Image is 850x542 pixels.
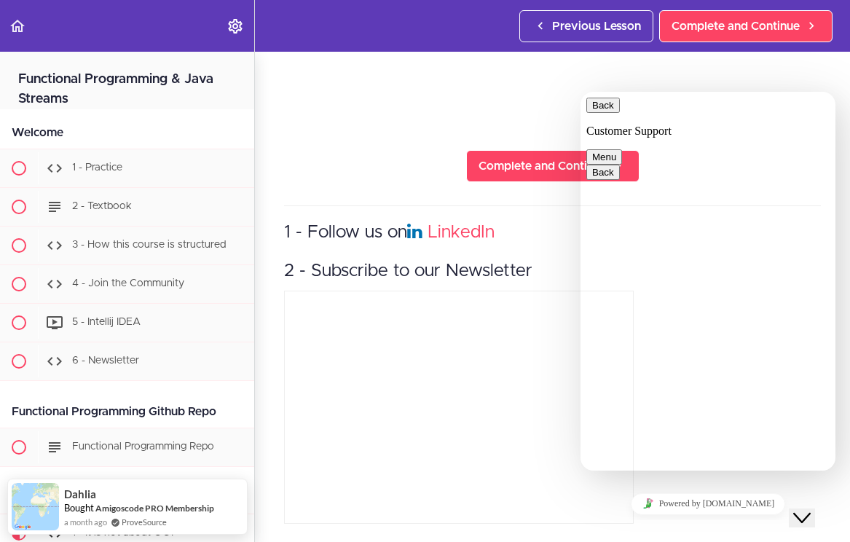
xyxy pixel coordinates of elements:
[122,516,167,528] a: ProveSource
[428,224,495,241] a: LinkedIn
[72,441,214,452] span: Functional Programming Repo
[95,503,214,514] a: Amigoscode PRO Membership
[72,317,141,327] span: 5 - Intellij IDEA
[227,17,244,35] svg: Settings Menu
[581,487,835,520] iframe: chat widget
[284,259,821,283] h3: 2 - Subscribe to our Newsletter
[552,17,641,35] span: Previous Lesson
[12,483,59,530] img: provesource social proof notification image
[72,278,184,288] span: 4 - Join the Community
[519,10,653,42] a: Previous Lesson
[672,17,800,35] span: Complete and Continue
[64,488,96,500] span: Dahlia
[72,356,139,366] span: 6 - Newsletter
[72,240,226,250] span: 3 - How this course is structured
[9,17,26,35] svg: Back to course curriculum
[581,92,835,471] iframe: chat widget
[659,10,833,42] a: Complete and Continue
[466,150,640,182] a: Complete and Continue
[479,157,607,175] span: Complete and Continue
[72,201,132,211] span: 2 - Textbook
[64,516,107,528] span: a month ago
[789,484,835,527] iframe: chat widget
[284,221,821,245] h3: 1 - Follow us on
[72,162,122,173] span: 1 - Practice
[64,502,94,514] span: Bought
